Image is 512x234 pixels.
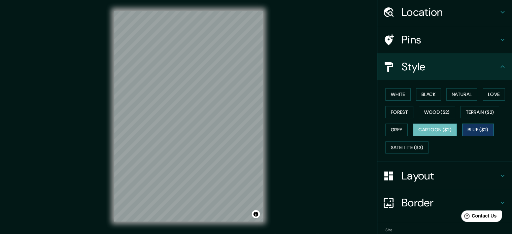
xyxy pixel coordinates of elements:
div: Layout [377,162,512,189]
button: White [385,88,411,101]
h4: Pins [402,33,499,46]
iframe: Help widget launcher [452,208,505,227]
div: Pins [377,26,512,53]
canvas: Map [114,11,263,222]
button: Toggle attribution [252,210,260,218]
button: Satellite ($3) [385,141,429,154]
h4: Location [402,5,499,19]
h4: Layout [402,169,499,182]
button: Grey [385,124,408,136]
button: Wood ($2) [419,106,455,119]
div: Style [377,53,512,80]
button: Black [416,88,441,101]
label: Size [385,227,392,233]
button: Natural [446,88,477,101]
button: Cartoon ($2) [413,124,457,136]
h4: Style [402,60,499,73]
div: Border [377,189,512,216]
button: Forest [385,106,413,119]
h4: Border [402,196,499,209]
button: Blue ($2) [462,124,494,136]
button: Love [483,88,505,101]
button: Terrain ($2) [460,106,500,119]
